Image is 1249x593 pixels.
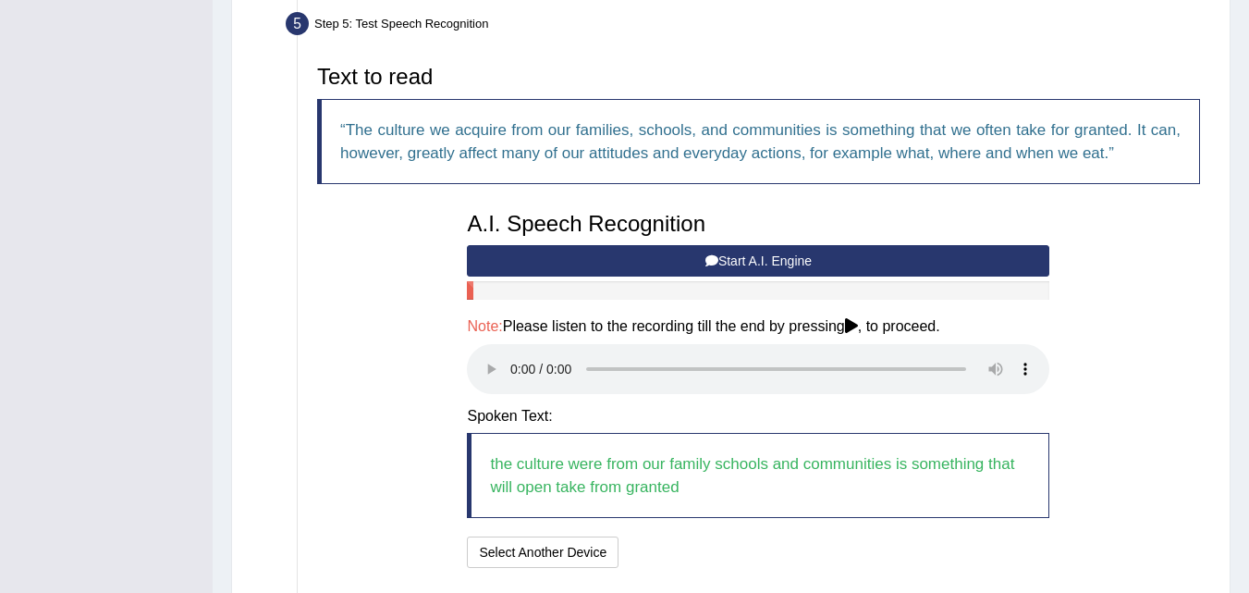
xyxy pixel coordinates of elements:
[467,318,1049,335] h4: Please listen to the recording till the end by pressing , to proceed.
[467,433,1049,518] blockquote: the culture were from our family schools and communities is something that will open take from gr...
[467,408,1049,425] h4: Spoken Text:
[467,212,1049,236] h3: A.I. Speech Recognition
[277,6,1221,47] div: Step 5: Test Speech Recognition
[317,65,1200,89] h3: Text to read
[467,318,502,334] span: Note:
[340,121,1181,162] q: The culture we acquire from our families, schools, and communities is something that we often tak...
[467,245,1049,277] button: Start A.I. Engine
[467,537,618,568] button: Select Another Device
